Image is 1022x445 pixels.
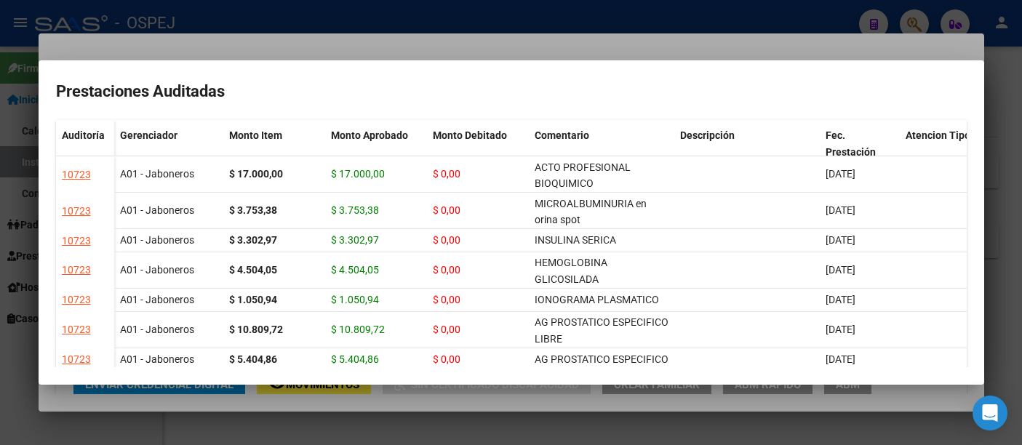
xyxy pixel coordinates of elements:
div: 10723 [62,351,91,368]
span: Auditoría [62,129,105,141]
strong: $ 1.050,94 [229,294,277,305]
span: [DATE] [826,168,855,180]
span: A01 - Jaboneros [120,353,194,365]
span: [DATE] [826,264,855,276]
span: [DATE] [826,324,855,335]
span: A01 - Jaboneros [120,168,194,180]
div: 10723 [62,321,91,338]
span: $ 0,00 [433,234,460,246]
span: Gerenciador [120,129,177,141]
datatable-header-cell: Monto Aprobado [325,120,427,181]
span: [DATE] [826,294,855,305]
span: $ 0,00 [433,264,460,276]
span: A01 - Jaboneros [120,294,194,305]
span: $ 10.809,72 [331,324,385,335]
span: $ 0,00 [433,204,460,216]
span: INSULINA SERICA [535,234,616,246]
div: 10723 [62,233,91,249]
span: ACTO PROFESIONAL BIOQUIMICO [535,161,631,190]
span: Fec. Prestación [826,129,876,158]
div: 10723 [62,292,91,308]
strong: $ 3.753,38 [229,204,277,216]
span: AG PROSTATICO ESPECIFICO LIBRE [535,316,668,345]
div: 10723 [62,262,91,278]
span: $ 1.050,94 [331,294,379,305]
div: 10723 [62,203,91,220]
span: Monto Aprobado [331,129,408,141]
h2: Prestaciones Auditadas [56,78,967,105]
span: MICROALBUMINURIA en orina spot [535,198,647,226]
span: Atencion Tipo [906,129,970,141]
strong: $ 5.404,86 [229,353,277,365]
span: [DATE] [826,204,855,216]
datatable-header-cell: Comentario [529,120,674,181]
span: $ 4.504,05 [331,264,379,276]
div: 10723 [62,167,91,183]
span: A01 - Jaboneros [120,264,194,276]
datatable-header-cell: Descripción [674,120,820,181]
span: $ 3.753,38 [331,204,379,216]
span: [DATE] [826,353,855,365]
span: $ 5.404,86 [331,353,379,365]
strong: $ 3.302,97 [229,234,277,246]
span: $ 0,00 [433,294,460,305]
datatable-header-cell: Gerenciador [114,120,223,181]
span: AG PROSTATICO ESPECIFICO [535,353,668,365]
span: Comentario [535,129,589,141]
span: HEMOGLOBINA GLICOSILADA [535,257,607,285]
strong: $ 17.000,00 [229,168,283,180]
strong: $ 4.504,05 [229,264,277,276]
span: [DATE] [826,234,855,246]
span: $ 0,00 [433,168,460,180]
datatable-header-cell: Auditoría [56,120,114,181]
span: A01 - Jaboneros [120,234,194,246]
span: IONOGRAMA PLASMATICO [535,294,659,305]
strong: $ 10.809,72 [229,324,283,335]
span: A01 - Jaboneros [120,324,194,335]
span: Monto Debitado [433,129,507,141]
span: Monto Item [229,129,282,141]
span: $ 0,00 [433,324,460,335]
span: $ 17.000,00 [331,168,385,180]
span: $ 3.302,97 [331,234,379,246]
span: A01 - Jaboneros [120,204,194,216]
datatable-header-cell: Monto Debitado [427,120,529,181]
datatable-header-cell: Fec. Prestación [820,120,900,181]
div: Open Intercom Messenger [973,396,1007,430]
span: Descripción [680,129,735,141]
datatable-header-cell: Monto Item [223,120,325,181]
span: $ 0,00 [433,353,460,365]
datatable-header-cell: Atencion Tipo [900,120,980,181]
